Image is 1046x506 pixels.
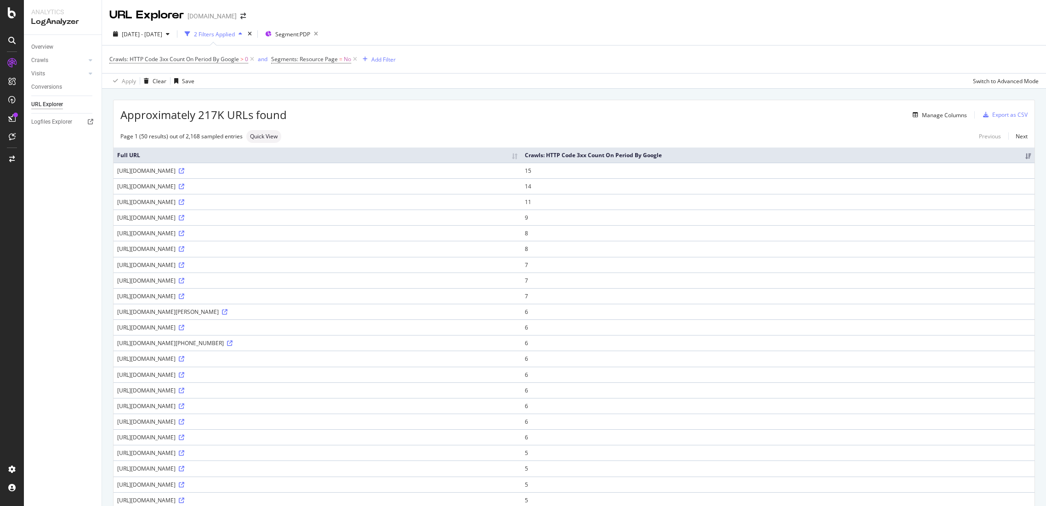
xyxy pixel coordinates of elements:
div: neutral label [246,130,281,143]
td: 6 [521,429,1035,445]
span: Approximately 217K URLs found [120,107,287,123]
td: 6 [521,367,1035,382]
div: [URL][DOMAIN_NAME] [117,402,517,410]
th: Crawls: HTTP Code 3xx Count On Period By Google: activate to sort column ascending [521,148,1035,163]
div: Analytics [31,7,94,17]
div: 2 Filters Applied [194,30,235,38]
div: Conversions [31,82,62,92]
div: [URL][DOMAIN_NAME] [117,355,517,363]
div: [URL][DOMAIN_NAME] [117,214,517,222]
th: Full URL: activate to sort column ascending [114,148,521,163]
td: 6 [521,382,1035,398]
div: URL Explorer [31,100,63,109]
div: [URL][DOMAIN_NAME] [117,387,517,394]
span: > [240,55,244,63]
div: arrow-right-arrow-left [240,13,246,19]
div: [URL][DOMAIN_NAME] [117,481,517,489]
div: [URL][DOMAIN_NAME] [117,449,517,457]
div: Save [182,77,194,85]
div: [DOMAIN_NAME] [188,11,237,21]
div: Visits [31,69,45,79]
span: Segment: PDP [275,30,310,38]
button: 2 Filters Applied [181,27,246,41]
button: Segment:PDP [261,27,322,41]
td: 6 [521,319,1035,335]
a: Visits [31,69,86,79]
a: Crawls [31,56,86,65]
div: [URL][DOMAIN_NAME] [117,418,517,426]
div: [URL][DOMAIN_NAME] [117,229,517,237]
td: 6 [521,398,1035,414]
span: Segments: Resource Page [271,55,338,63]
span: Crawls: HTTP Code 3xx Count On Period By Google [109,55,239,63]
div: [URL][DOMAIN_NAME] [117,433,517,441]
span: = [339,55,342,63]
td: 5 [521,477,1035,492]
td: 6 [521,351,1035,366]
div: [URL][DOMAIN_NAME] [117,496,517,504]
div: times [246,29,254,39]
div: [URL][DOMAIN_NAME] [117,167,517,175]
td: 8 [521,241,1035,256]
span: Quick View [250,134,278,139]
span: [DATE] - [DATE] [122,30,162,38]
a: URL Explorer [31,100,95,109]
td: 5 [521,445,1035,461]
div: [URL][DOMAIN_NAME] [117,182,517,190]
div: [URL][DOMAIN_NAME] [117,324,517,331]
div: [URL][DOMAIN_NAME][PERSON_NAME] [117,308,517,316]
button: Add Filter [359,54,396,65]
div: Clear [153,77,166,85]
div: Switch to Advanced Mode [973,77,1039,85]
button: Manage Columns [909,109,967,120]
iframe: Intercom live chat [1015,475,1037,497]
div: [URL][DOMAIN_NAME] [117,465,517,472]
span: No [344,53,351,66]
td: 7 [521,273,1035,288]
button: [DATE] - [DATE] [109,27,173,41]
button: Switch to Advanced Mode [969,74,1039,88]
div: [URL][DOMAIN_NAME][PHONE_NUMBER] [117,339,517,347]
td: 6 [521,304,1035,319]
td: 9 [521,210,1035,225]
td: 5 [521,461,1035,476]
div: [URL][DOMAIN_NAME] [117,292,517,300]
td: 7 [521,288,1035,304]
button: Save [171,74,194,88]
div: [URL][DOMAIN_NAME] [117,198,517,206]
div: Page 1 (50 results) out of 2,168 sampled entries [120,132,243,140]
button: and [258,55,267,63]
td: 8 [521,225,1035,241]
a: Logfiles Explorer [31,117,95,127]
td: 7 [521,257,1035,273]
div: Crawls [31,56,48,65]
td: 15 [521,163,1035,178]
div: Add Filter [371,56,396,63]
div: Apply [122,77,136,85]
div: Overview [31,42,53,52]
button: Clear [140,74,166,88]
td: 6 [521,414,1035,429]
button: Apply [109,74,136,88]
a: Next [1008,130,1028,143]
button: Export as CSV [979,108,1028,122]
a: Conversions [31,82,95,92]
a: Overview [31,42,95,52]
div: URL Explorer [109,7,184,23]
td: 14 [521,178,1035,194]
div: LogAnalyzer [31,17,94,27]
td: 11 [521,194,1035,210]
span: 0 [245,53,248,66]
div: [URL][DOMAIN_NAME] [117,371,517,379]
div: Manage Columns [922,111,967,119]
div: [URL][DOMAIN_NAME] [117,277,517,284]
div: [URL][DOMAIN_NAME] [117,261,517,269]
div: [URL][DOMAIN_NAME] [117,245,517,253]
td: 6 [521,335,1035,351]
div: Export as CSV [992,111,1028,119]
div: Logfiles Explorer [31,117,72,127]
